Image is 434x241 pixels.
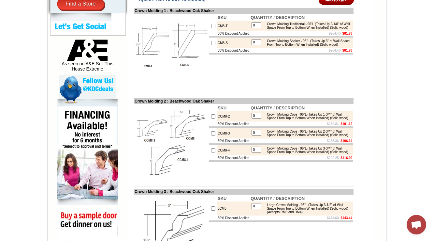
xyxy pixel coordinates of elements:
[217,145,250,155] td: CCM8-4
[217,201,250,216] td: LCM8
[217,31,250,36] td: 60% Discount Applied
[17,18,18,19] img: spacer.gif
[251,105,305,110] b: QUANTITY / DESCRIPTION
[217,155,250,160] td: 60% Discount Applied
[342,32,353,35] b: $81.76
[73,18,74,19] img: spacer.gif
[218,105,226,110] b: SKU
[327,139,339,143] s: $265.36
[218,15,226,20] b: SKU
[91,30,108,37] td: Belton Blue Shaker
[217,121,250,126] td: 60% Discount Applied
[251,196,305,201] b: QUANTITY / DESCRIPTION
[327,122,339,126] s: $252.81
[217,21,250,31] td: CM8-T
[264,113,351,120] div: Crown Molding Cove - 96"L (Takes Up 1-3/4" of Wall Space From Top to Bottom When Installed) (Soli...
[264,147,351,154] div: Crown Molding Cove - 96"L (Takes Up 3-3/4" of Wall Space From Top to Bottom When Installed) (Soli...
[3,3,31,8] b: FPDF error:
[134,189,354,195] td: Crown Molding 3 : Beachwood Oak Shaker
[327,156,339,160] s: $292.25
[74,30,90,36] td: Bellmonte Maple
[217,48,250,53] td: 60% Discount Applied
[217,216,250,220] td: 60% Discount Applied
[251,15,305,20] b: QUANTITY / DESCRIPTION
[35,30,55,37] td: [PERSON_NAME] White Shaker
[18,30,34,37] td: Altmann Yellow Walnut
[264,203,351,214] div: Large Crown Molding - 96"L (Takes Up 3-1/2" of Wall Space From Top to Bottom When Installed) (Sol...
[218,196,226,201] b: SKU
[340,122,352,126] b: $101.12
[109,30,125,37] td: Black Pearl Shaker
[108,18,109,19] img: spacer.gif
[135,14,208,88] img: Crown Molding 1
[264,130,351,137] div: Crown Molding Cove - 96"L (Takes Up 2-3/4" of Wall Space From Top to Bottom When Installed) (Soli...
[340,216,352,220] b: $143.44
[90,18,91,19] img: spacer.gif
[217,38,250,48] td: CM8-S
[264,39,351,46] div: Crown Molding Shaker - 96"L (Takes Up 3" of Wall Space From Top to Bottom When Installed) (Solid ...
[340,156,352,160] b: $116.90
[3,3,66,20] body: Alpha channel not supported: images/WDC2412_JSI_1.4.jpg.png
[34,18,35,19] img: spacer.gif
[342,49,353,52] b: $81.76
[407,215,426,234] a: Open chat
[217,138,250,143] td: 60% Discount Applied
[327,216,339,220] s: $358.60
[329,32,340,35] s: $204.40
[264,22,351,29] div: Crown Molding Traditional - 96"L (Takes Up 2-1/8" of Wall Space From Top to Bottom When Installed...
[134,8,354,14] td: Crown Molding 1 : Beachwood Oak Shaker
[135,105,208,178] img: Crown Molding 2
[134,98,354,104] td: Crown Molding 2 : Beachwood Oak Shaker
[59,40,116,75] div: As seen on A&E Sell This House Extreme
[329,49,340,52] s: $204.40
[340,139,352,143] b: $106.14
[56,30,73,36] td: Baycreek Gray
[55,18,56,19] img: spacer.gif
[217,128,250,138] td: CCM8-3
[217,111,250,121] td: CCM8-2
